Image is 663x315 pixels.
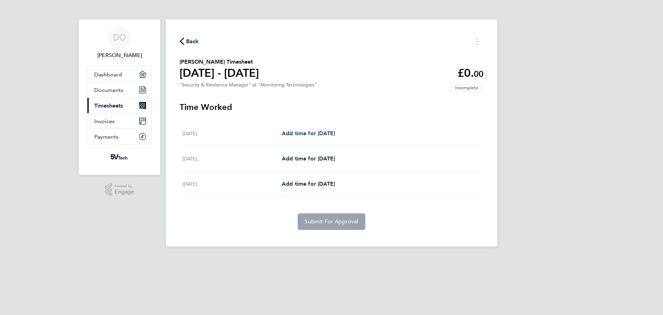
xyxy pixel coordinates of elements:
[180,37,199,46] button: Back
[87,82,152,98] a: Documents
[182,129,282,138] div: [DATE]
[87,151,152,163] a: Go to home page
[282,180,335,187] span: Add time for [DATE]
[282,155,335,163] a: Add time for [DATE]
[182,155,282,163] div: [DATE]
[450,82,483,93] span: This timesheet is Incomplete.
[94,87,123,93] span: Documents
[87,67,152,82] a: Dashboard
[186,37,199,46] span: Back
[180,66,259,80] h1: [DATE] - [DATE]
[282,130,335,137] span: Add time for [DATE]
[471,36,483,47] button: Timesheets Menu
[94,133,118,140] span: Payments
[87,26,152,59] a: DO[PERSON_NAME]
[113,33,126,42] span: DO
[87,98,152,113] a: Timesheets
[94,118,115,124] span: Invoices
[87,113,152,129] a: Invoices
[182,180,282,188] div: [DATE]
[115,183,134,189] span: Powered by
[94,102,123,109] span: Timesheets
[105,183,134,196] a: Powered byEngage
[282,129,335,138] a: Add time for [DATE]
[474,69,483,79] span: 00
[87,51,152,59] span: Daniel Oziegbe
[109,151,130,163] img: weare5values-logo-retina.png
[87,129,152,144] a: Payments
[458,66,483,80] app-decimal: £0.
[282,180,335,188] a: Add time for [DATE]
[115,189,134,195] span: Engage
[94,71,122,78] span: Dashboard
[180,82,317,88] div: "Security & Resilience Manager" at "Monitoring Technologies"
[180,58,259,66] h2: [PERSON_NAME] Timesheet
[180,102,483,113] h3: Time Worked
[79,19,160,175] nav: Main navigation
[282,155,335,162] span: Add time for [DATE]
